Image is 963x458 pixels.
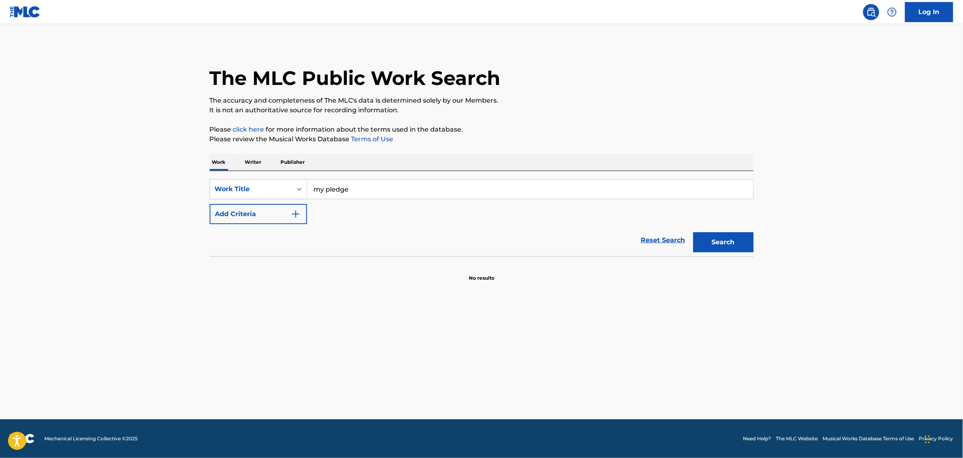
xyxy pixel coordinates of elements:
[905,2,953,22] a: Log In
[866,7,876,17] img: search
[919,435,953,442] a: Privacy Policy
[10,6,41,18] img: MLC Logo
[10,434,35,444] img: logo
[210,204,307,224] button: Add Criteria
[469,265,494,282] p: No results
[210,66,501,90] h1: The MLC Public Work Search
[884,4,900,20] div: Help
[210,96,754,105] p: The accuracy and completeness of The MLC's data is determined solely by our Members.
[925,427,930,452] div: Drag
[823,435,914,442] a: Musical Works Database Terms of Use
[210,105,754,115] p: It is not an authoritative source for recording information.
[350,135,394,143] a: Terms of Use
[210,179,754,256] form: Search Form
[863,4,879,20] a: Public Search
[693,232,754,252] button: Search
[210,134,754,144] p: Please review the Musical Works Database
[923,419,963,458] iframe: Chat Widget
[278,154,307,171] p: Publisher
[215,184,287,194] div: Work Title
[243,154,264,171] p: Writer
[743,435,771,442] a: Need Help?
[637,231,689,249] a: Reset Search
[233,126,264,133] a: click here
[210,154,228,171] p: Work
[210,125,754,134] p: Please for more information about the terms used in the database.
[776,435,818,442] a: The MLC Website
[44,435,138,442] span: Mechanical Licensing Collective © 2025
[887,7,897,17] img: help
[291,209,301,219] img: 9d2ae6d4665cec9f34b9.svg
